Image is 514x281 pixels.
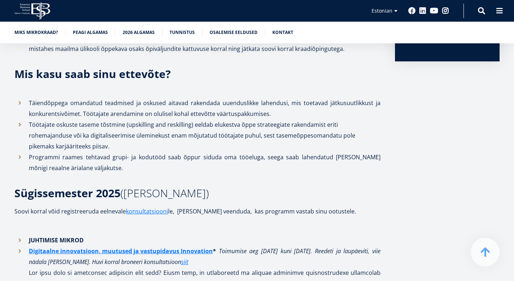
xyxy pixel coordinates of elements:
[210,29,258,36] a: Osalemise eeldused
[419,7,426,14] a: Linkedin
[14,29,58,36] a: Miks mikrokraad?
[430,7,438,14] a: Youtube
[14,33,381,54] li: Programmi eduka lõpetamise järel omistatakse sulle EBSi mikrokraadi tunnistus väärtusega 15 ainep...
[123,29,155,36] a: 2026 algamas
[73,29,108,36] a: Peagi algamas
[14,119,381,152] li: Töötajate oskuste taseme tõstmine (upskilling and reskilling) eeldab elukestva õppe strateegiate ...
[181,256,188,267] a: siit
[14,188,381,199] h3: ([PERSON_NAME])
[14,66,171,81] strong: Mis kasu saab sinu ettevõte?
[408,7,416,14] a: Facebook
[14,152,381,173] li: Programmi raames tehtavad grupi- ja kodutööd saab õppur siduda oma tööeluga, seega saab lahendatu...
[442,7,449,14] a: Instagram
[29,236,84,244] strong: JUHTIMISE MIKROD
[126,206,168,217] a: konsultatsiooni
[14,186,120,200] strong: Sügissemester 2025
[14,206,381,217] h1: Soovi korral võid registreeruda eelnevale le, [PERSON_NAME] veenduda, kas programm vastab sinu oo...
[170,29,195,36] a: Tunnistus
[272,29,293,36] a: Kontakt
[14,98,381,119] li: Täiendõppega omandatud teadmised ja oskused aitavad rakendada uuenduslikke lahendusi, mis toetava...
[96,258,188,266] em: uvi korral broneeri konsultatsioon
[29,246,213,256] a: Digitaalne innovatsioon, muutused ja vastupidavus Innovation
